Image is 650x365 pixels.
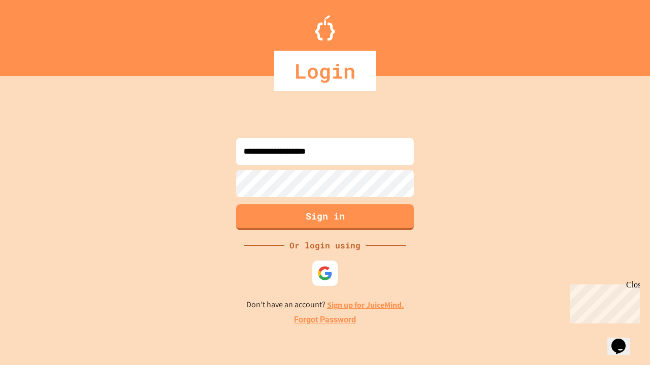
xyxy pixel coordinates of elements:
div: Login [274,51,376,91]
a: Forgot Password [294,314,356,326]
iframe: chat widget [566,280,640,323]
div: Or login using [284,239,366,251]
p: Don't have an account? [246,299,404,311]
iframe: chat widget [607,324,640,355]
div: Chat with us now!Close [4,4,70,64]
img: Logo.svg [315,15,335,41]
img: google-icon.svg [317,266,333,281]
a: Sign up for JuiceMind. [327,300,404,310]
button: Sign in [236,204,414,230]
